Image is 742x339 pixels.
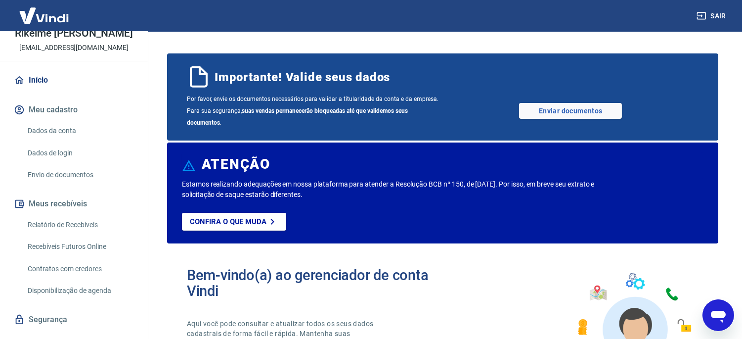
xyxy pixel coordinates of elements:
[187,267,443,299] h2: Bem-vindo(a) ao gerenciador de conta Vindi
[182,213,286,231] a: Confira o que muda
[12,193,136,215] button: Meus recebíveis
[187,93,443,129] span: Por favor, envie os documentos necessários para validar a titularidade da conta e da empresa. Par...
[702,299,734,331] iframe: Botão para abrir a janela de mensagens, conversa em andamento
[12,309,136,331] a: Segurança
[15,28,133,39] p: Rikelme [PERSON_NAME]
[24,165,136,185] a: Envio de documentos
[19,43,129,53] p: [EMAIL_ADDRESS][DOMAIN_NAME]
[215,69,390,85] span: Importante! Valide seus dados
[24,143,136,163] a: Dados de login
[12,69,136,91] a: Início
[12,99,136,121] button: Meu cadastro
[12,0,76,31] img: Vindi
[24,237,136,257] a: Recebíveis Futuros Online
[202,159,270,169] h6: ATENÇÃO
[187,107,408,126] b: suas vendas permanecerão bloqueadas até que validemos seus documentos
[24,281,136,301] a: Disponibilização de agenda
[182,179,599,200] p: Estamos realizando adequações em nossa plataforma para atender a Resolução BCB nº 150, de [DATE]....
[24,215,136,235] a: Relatório de Recebíveis
[519,103,622,119] a: Enviar documentos
[695,7,730,25] button: Sair
[190,217,266,226] p: Confira o que muda
[24,121,136,141] a: Dados da conta
[24,259,136,279] a: Contratos com credores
